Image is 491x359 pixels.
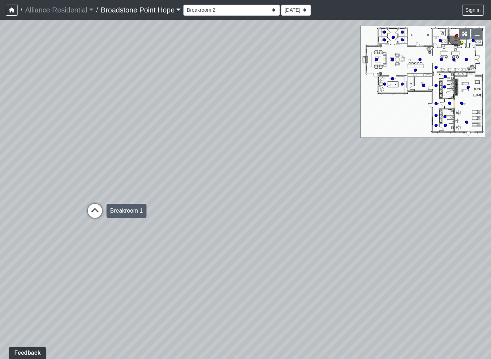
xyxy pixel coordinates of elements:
[462,5,484,16] button: Sign in
[5,345,50,359] iframe: Ybug feedback widget
[93,3,101,17] span: /
[107,204,147,218] div: Breakroom 1
[25,3,93,17] a: Alliance Residential
[101,3,181,17] a: Broadstone Point Hope
[18,3,25,17] span: /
